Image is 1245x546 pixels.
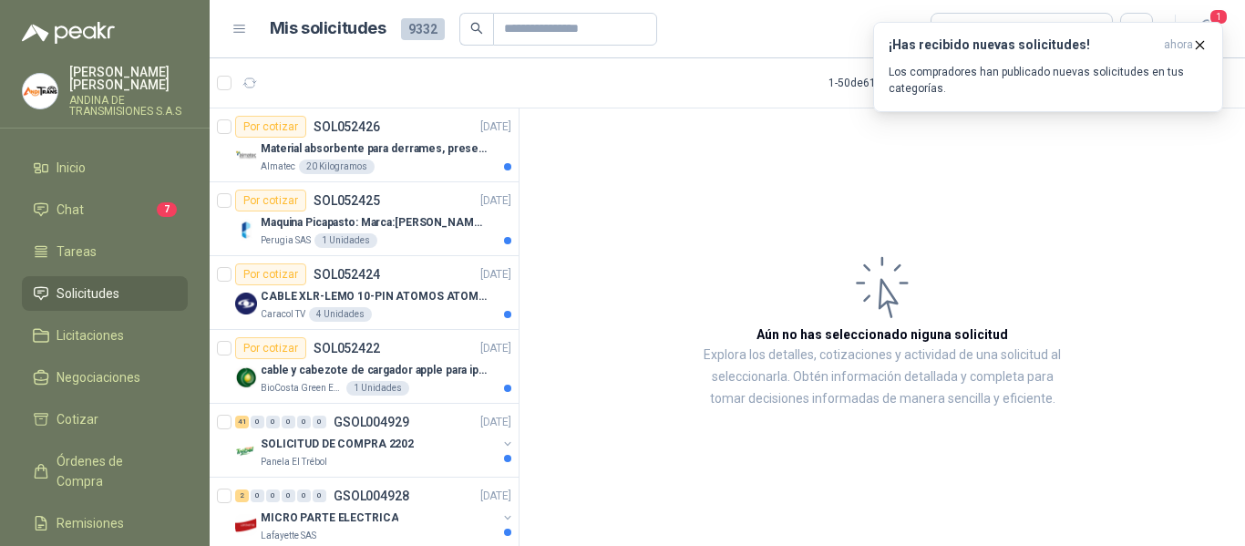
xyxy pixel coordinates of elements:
p: [DATE] [480,488,511,505]
p: Los compradores han publicado nuevas solicitudes en tus categorías. [889,64,1208,97]
a: Licitaciones [22,318,188,353]
img: Company Logo [235,219,257,241]
p: SOL052424 [314,268,380,281]
span: Inicio [57,158,86,178]
img: Company Logo [235,514,257,536]
a: Por cotizarSOL052422[DATE] Company Logocable y cabezote de cargador apple para iphoneBioCosta Gre... [210,330,519,404]
div: 0 [282,416,295,428]
a: Tareas [22,234,188,269]
div: 0 [251,489,264,502]
span: search [470,22,483,35]
span: Remisiones [57,513,124,533]
div: 41 [235,416,249,428]
a: Por cotizarSOL052424[DATE] Company LogoCABLE XLR-LEMO 10-PIN ATOMOS ATOMCAB016Caracol TV4 Unidades [210,256,519,330]
p: [DATE] [480,414,511,431]
a: Solicitudes [22,276,188,311]
p: BioCosta Green Energy S.A.S [261,381,343,396]
img: Company Logo [235,293,257,314]
button: 1 [1190,13,1223,46]
span: 7 [157,202,177,217]
span: Órdenes de Compra [57,451,170,491]
div: 0 [313,489,326,502]
div: Por cotizar [235,190,306,211]
h3: ¡Has recibido nuevas solicitudes! [889,37,1157,53]
span: Tareas [57,242,97,262]
p: CABLE XLR-LEMO 10-PIN ATOMOS ATOMCAB016 [261,288,488,305]
p: [DATE] [480,340,511,357]
div: Por cotizar [235,263,306,285]
span: 1 [1209,8,1229,26]
div: 0 [313,416,326,428]
div: 20 Kilogramos [299,160,375,174]
p: SOL052426 [314,120,380,133]
a: Negociaciones [22,360,188,395]
div: 2 [235,489,249,502]
a: Por cotizarSOL052425[DATE] Company LogoMaquina Picapasto: Marca:[PERSON_NAME]. Modelo: P9MR. Seri... [210,182,519,256]
p: [PERSON_NAME] [PERSON_NAME] [69,66,188,91]
div: 1 Unidades [314,233,377,248]
div: 0 [297,416,311,428]
p: SOL052425 [314,194,380,207]
p: Perugia SAS [261,233,311,248]
div: Por cotizar [235,116,306,138]
img: Company Logo [23,74,57,108]
img: Company Logo [235,440,257,462]
span: Cotizar [57,409,98,429]
p: GSOL004928 [334,489,409,502]
p: MICRO PARTE ELECTRICA [261,510,398,527]
span: ahora [1164,37,1193,53]
p: cable y cabezote de cargador apple para iphone [261,362,488,379]
span: Negociaciones [57,367,140,387]
a: 41 0 0 0 0 0 GSOL004929[DATE] Company LogoSOLICITUD DE COMPRA 2202Panela El Trébol [235,411,515,469]
div: Por cotizar [235,337,306,359]
img: Company Logo [235,366,257,388]
div: 0 [251,416,264,428]
p: SOLICITUD DE COMPRA 2202 [261,436,414,453]
p: ANDINA DE TRANSMISIONES S.A.S [69,95,188,117]
button: ¡Has recibido nuevas solicitudes!ahora Los compradores han publicado nuevas solicitudes en tus ca... [873,22,1223,112]
a: Órdenes de Compra [22,444,188,499]
div: 0 [266,489,280,502]
p: Panela El Trébol [261,455,327,469]
p: Material absorbente para derrames, presentación de 20 kg (1 bulto) [261,140,488,158]
p: Almatec [261,160,295,174]
a: Inicio [22,150,188,185]
div: 0 [266,416,280,428]
a: Cotizar [22,402,188,437]
div: 1 - 50 de 6119 [828,68,947,98]
p: [DATE] [480,192,511,210]
p: Lafayette SAS [261,529,316,543]
p: SOL052422 [314,342,380,355]
img: Logo peakr [22,22,115,44]
h1: Mis solicitudes [270,15,386,42]
div: 4 Unidades [309,307,372,322]
span: Solicitudes [57,283,119,304]
div: 0 [282,489,295,502]
p: GSOL004929 [334,416,409,428]
p: [DATE] [480,118,511,136]
p: Caracol TV [261,307,305,322]
div: 1 Unidades [346,381,409,396]
a: Por cotizarSOL052426[DATE] Company LogoMaterial absorbente para derrames, presentación de 20 kg (... [210,108,519,182]
p: Explora los detalles, cotizaciones y actividad de una solicitud al seleccionarla. Obtén informaci... [702,345,1063,410]
span: Licitaciones [57,325,124,345]
h3: Aún no has seleccionado niguna solicitud [756,325,1008,345]
span: Chat [57,200,84,220]
p: Maquina Picapasto: Marca:[PERSON_NAME]. Modelo: P9MR. Serie: 2973 [261,214,488,232]
a: Remisiones [22,506,188,541]
p: [DATE] [480,266,511,283]
a: 2 0 0 0 0 0 GSOL004928[DATE] Company LogoMICRO PARTE ELECTRICALafayette SAS [235,485,515,543]
a: Chat7 [22,192,188,227]
div: Todas [942,19,981,39]
div: 0 [297,489,311,502]
img: Company Logo [235,145,257,167]
span: 9332 [401,18,445,40]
